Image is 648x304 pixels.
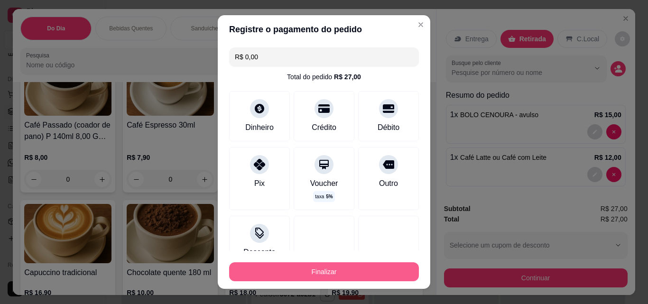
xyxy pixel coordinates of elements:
[312,122,336,133] div: Crédito
[378,122,399,133] div: Débito
[379,178,398,189] div: Outro
[287,72,361,82] div: Total do pedido
[310,178,338,189] div: Voucher
[245,122,274,133] div: Dinheiro
[235,47,413,66] input: Ex.: hambúrguer de cordeiro
[229,262,419,281] button: Finalizar
[254,178,265,189] div: Pix
[334,72,361,82] div: R$ 27,00
[218,15,430,44] header: Registre o pagamento do pedido
[243,247,276,258] div: Desconto
[326,193,333,200] span: 5 %
[413,17,428,32] button: Close
[315,193,333,200] p: taxa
